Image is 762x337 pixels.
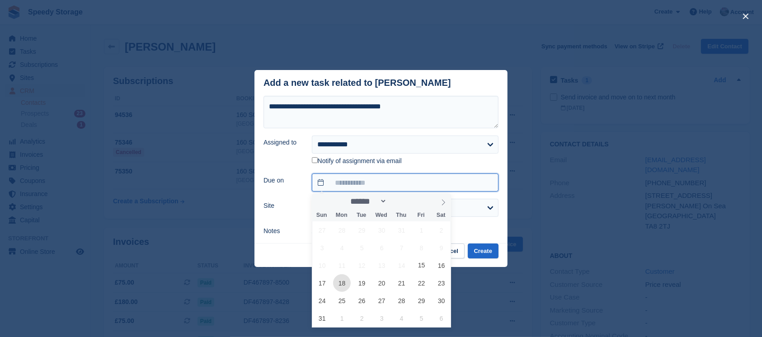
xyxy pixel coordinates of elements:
[433,221,450,239] span: August 2, 2025
[333,239,351,257] span: August 4, 2025
[352,212,372,218] span: Tue
[313,257,331,274] span: August 10, 2025
[313,221,331,239] span: July 27, 2025
[312,157,318,163] input: Notify of assignment via email
[413,274,430,292] span: August 22, 2025
[372,212,391,218] span: Wed
[312,212,332,218] span: Sun
[333,221,351,239] span: July 28, 2025
[353,292,371,309] span: August 26, 2025
[313,239,331,257] span: August 3, 2025
[413,309,430,327] span: September 5, 2025
[391,212,411,218] span: Thu
[263,226,301,236] label: Notes
[433,309,450,327] span: September 6, 2025
[387,197,415,206] input: Year
[413,257,430,274] span: August 15, 2025
[413,292,430,309] span: August 29, 2025
[347,197,387,206] select: Month
[393,257,410,274] span: August 14, 2025
[312,157,402,165] label: Notify of assignment via email
[433,257,450,274] span: August 16, 2025
[313,292,331,309] span: August 24, 2025
[333,309,351,327] span: September 1, 2025
[433,239,450,257] span: August 9, 2025
[373,239,390,257] span: August 6, 2025
[263,176,301,185] label: Due on
[353,309,371,327] span: September 2, 2025
[333,292,351,309] span: August 25, 2025
[353,274,371,292] span: August 19, 2025
[313,309,331,327] span: August 31, 2025
[413,239,430,257] span: August 8, 2025
[393,221,410,239] span: July 31, 2025
[373,274,390,292] span: August 20, 2025
[393,274,410,292] span: August 21, 2025
[373,221,390,239] span: July 30, 2025
[738,9,753,23] button: close
[393,239,410,257] span: August 7, 2025
[433,292,450,309] span: August 30, 2025
[373,257,390,274] span: August 13, 2025
[393,309,410,327] span: September 4, 2025
[353,257,371,274] span: August 12, 2025
[373,292,390,309] span: August 27, 2025
[393,292,410,309] span: August 28, 2025
[431,212,451,218] span: Sat
[263,78,451,88] div: Add a new task related to [PERSON_NAME]
[333,257,351,274] span: August 11, 2025
[332,212,352,218] span: Mon
[263,201,301,211] label: Site
[411,212,431,218] span: Fri
[353,239,371,257] span: August 5, 2025
[263,138,301,147] label: Assigned to
[413,221,430,239] span: August 1, 2025
[468,243,499,258] button: Create
[313,274,331,292] span: August 17, 2025
[353,221,371,239] span: July 29, 2025
[333,274,351,292] span: August 18, 2025
[373,309,390,327] span: September 3, 2025
[433,274,450,292] span: August 23, 2025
